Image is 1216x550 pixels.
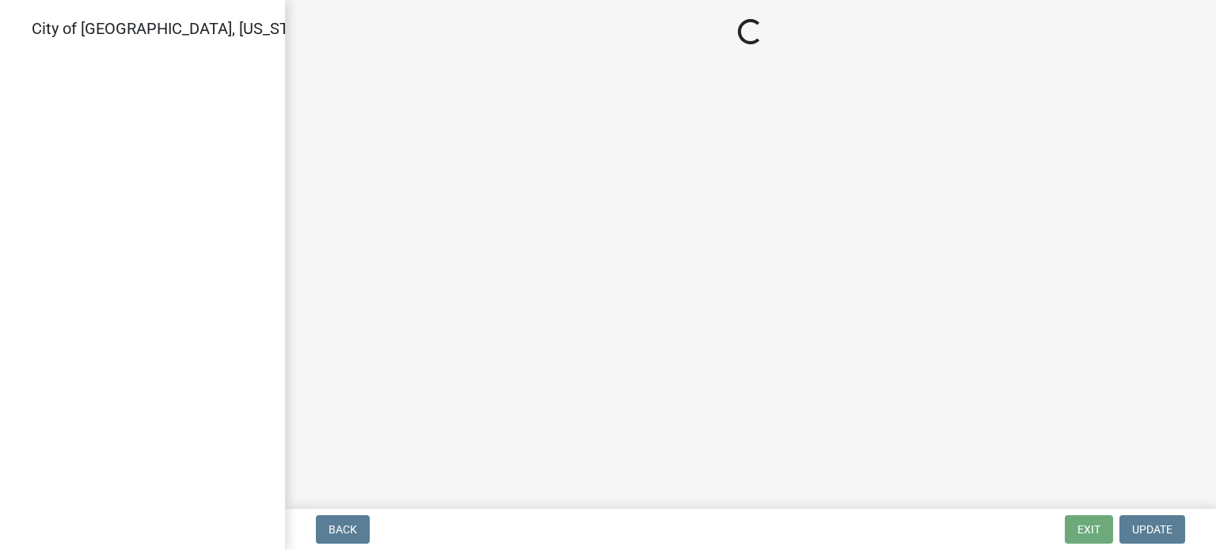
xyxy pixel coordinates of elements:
[1065,515,1113,544] button: Exit
[1132,523,1172,536] span: Update
[1119,515,1185,544] button: Update
[32,19,320,38] span: City of [GEOGRAPHIC_DATA], [US_STATE]
[316,515,370,544] button: Back
[329,523,357,536] span: Back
